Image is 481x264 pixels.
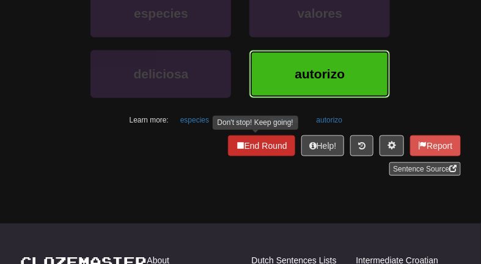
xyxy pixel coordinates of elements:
[174,111,216,129] button: especies
[213,116,298,130] div: Don't stop! Keep going!
[221,111,258,129] button: valores
[310,111,350,129] button: autorizo
[298,6,343,20] span: valores
[134,6,188,20] span: especies
[295,67,345,81] span: autorizo
[228,135,295,156] button: End Round
[134,67,189,81] span: deliciosa
[301,135,345,156] button: Help!
[350,135,373,156] button: Round history (alt+y)
[130,116,169,124] small: Learn more:
[263,111,305,129] button: deliciosa
[90,50,231,98] button: deliciosa
[389,162,460,176] a: Sentence Source
[249,50,390,98] button: autorizo
[410,135,460,156] button: Report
